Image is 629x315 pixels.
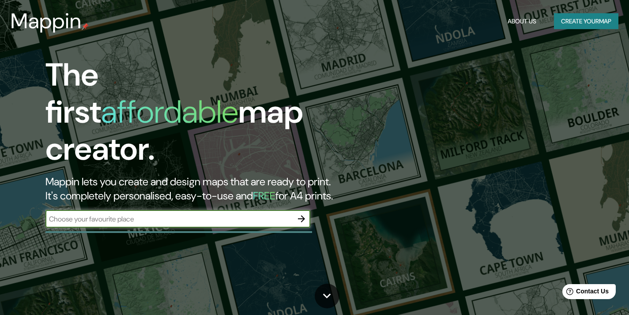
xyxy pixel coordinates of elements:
[550,281,619,305] iframe: Help widget launcher
[504,13,540,30] button: About Us
[82,23,89,30] img: mappin-pin
[45,56,360,175] h1: The first map creator.
[101,91,238,132] h1: affordable
[45,214,293,224] input: Choose your favourite place
[554,13,618,30] button: Create yourmap
[11,9,82,34] h3: Mappin
[45,175,360,203] h2: Mappin lets you create and design maps that are ready to print. It's completely personalised, eas...
[253,189,275,202] h5: FREE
